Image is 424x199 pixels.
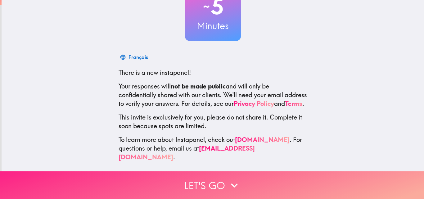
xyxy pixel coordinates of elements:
[119,82,307,108] p: Your responses will and will only be confidentially shared with our clients. We'll need your emai...
[119,144,255,161] a: [EMAIL_ADDRESS][DOMAIN_NAME]
[285,100,302,107] a: Terms
[119,69,191,76] span: There is a new instapanel!
[234,100,274,107] a: Privacy Policy
[171,82,226,90] b: not be made public
[119,113,307,130] p: This invite is exclusively for you, please do not share it. Complete it soon because spots are li...
[119,51,151,63] button: Français
[129,53,148,61] div: Français
[235,136,290,143] a: [DOMAIN_NAME]
[119,135,307,161] p: To learn more about Instapanel, check out . For questions or help, email us at .
[185,19,241,32] h3: Minutes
